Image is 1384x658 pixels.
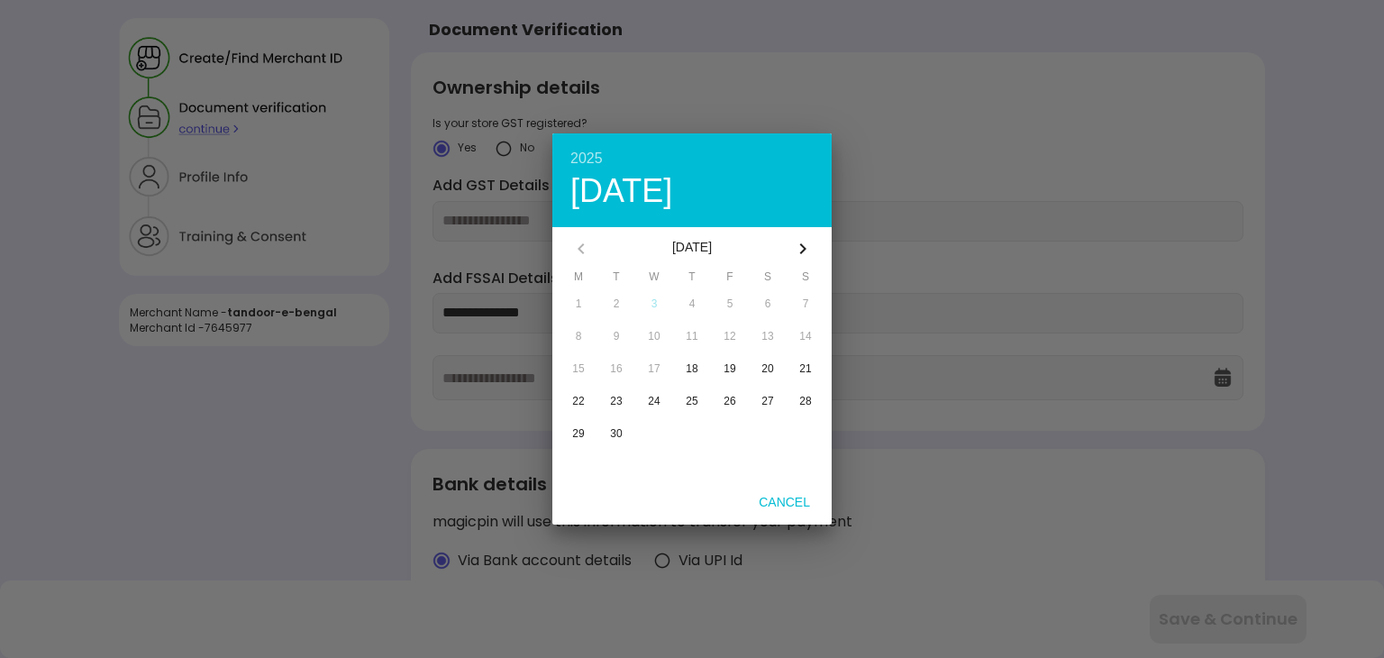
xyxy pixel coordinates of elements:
[560,353,597,384] button: 15
[576,297,582,310] span: 1
[799,395,811,407] span: 28
[572,395,584,407] span: 22
[560,386,597,416] button: 22
[610,427,622,440] span: 30
[560,321,597,352] button: 8
[711,288,749,319] button: 5
[749,386,787,416] button: 27
[673,353,711,384] button: 18
[560,288,597,319] button: 1
[744,485,824,517] button: Cancel
[744,495,824,509] span: Cancel
[686,395,697,407] span: 25
[749,288,787,319] button: 6
[787,288,824,319] button: 7
[610,395,622,407] span: 23
[749,270,787,288] span: S
[724,362,735,375] span: 19
[711,270,749,288] span: F
[765,297,771,310] span: 6
[597,288,635,319] button: 2
[572,362,584,375] span: 15
[673,270,711,288] span: T
[597,418,635,449] button: 30
[635,321,673,352] button: 10
[803,297,809,310] span: 7
[673,386,711,416] button: 25
[560,270,597,288] span: M
[799,330,811,343] span: 14
[787,353,824,384] button: 21
[761,395,773,407] span: 27
[749,353,787,384] button: 20
[727,297,733,310] span: 5
[724,395,735,407] span: 26
[570,151,814,166] div: 2025
[614,330,620,343] span: 9
[689,297,696,310] span: 4
[711,386,749,416] button: 26
[761,330,773,343] span: 13
[651,297,658,310] span: 3
[597,321,635,352] button: 9
[724,330,735,343] span: 12
[570,175,814,207] div: [DATE]
[603,227,781,270] div: [DATE]
[648,395,660,407] span: 24
[635,288,673,319] button: 3
[572,427,584,440] span: 29
[686,330,697,343] span: 11
[749,321,787,352] button: 13
[597,270,635,288] span: T
[648,330,660,343] span: 10
[597,386,635,416] button: 23
[761,362,773,375] span: 20
[711,353,749,384] button: 19
[673,288,711,319] button: 4
[576,330,582,343] span: 8
[614,297,620,310] span: 2
[560,418,597,449] button: 29
[787,270,824,288] span: S
[635,270,673,288] span: W
[597,353,635,384] button: 16
[673,321,711,352] button: 11
[711,321,749,352] button: 12
[799,362,811,375] span: 21
[686,362,697,375] span: 18
[648,362,660,375] span: 17
[610,362,622,375] span: 16
[635,353,673,384] button: 17
[787,386,824,416] button: 28
[787,321,824,352] button: 14
[635,386,673,416] button: 24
